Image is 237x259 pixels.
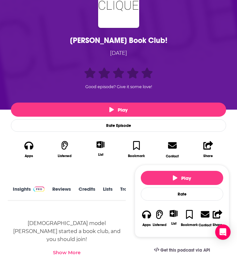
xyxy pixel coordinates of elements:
[128,154,145,158] div: Bookmark
[153,223,166,227] div: Listened
[190,137,226,162] button: Share
[213,223,222,227] div: Share
[141,206,152,231] button: Apps
[141,171,223,185] button: Play
[11,137,47,162] button: Apps
[109,107,128,113] span: Play
[25,154,33,158] div: Apps
[203,154,213,158] div: Share
[141,188,223,201] div: Rate
[11,119,226,132] div: Rate Episode
[167,206,181,230] div: Show More ButtonList
[118,137,154,162] button: Bookmark
[85,84,152,89] span: Good episode? Give it some love!
[103,186,113,200] a: Lists
[8,219,126,243] div: [DEMOGRAPHIC_DATA] model [PERSON_NAME] started a book club, and you should join!
[181,223,198,227] div: Bookmark
[152,206,167,231] button: Listened
[142,223,151,227] div: Apps
[52,186,71,200] a: Reviews
[13,186,45,200] a: InsightsPodchaser Pro
[166,154,179,158] div: Contact
[94,141,107,148] button: Show More Button
[11,103,226,117] button: Play
[47,137,83,162] button: Listened
[215,224,231,240] div: Open Intercom Messenger
[154,137,190,162] a: Contact
[79,186,95,200] a: Credits
[171,221,176,226] div: List
[198,206,212,231] a: Contact
[167,210,180,217] button: Show More Button
[23,49,214,57] div: [DATE]
[173,175,191,181] span: Play
[181,206,198,231] button: Bookmark
[149,242,216,258] a: Get this podcast via API
[120,186,143,200] a: Transcript
[83,137,119,161] div: Show More ButtonList
[212,206,223,231] button: Share
[199,223,211,227] div: Contact
[58,154,72,158] div: Listened
[98,152,103,157] div: List
[33,187,45,192] img: Podchaser Pro
[160,247,210,253] span: Get this podcast via API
